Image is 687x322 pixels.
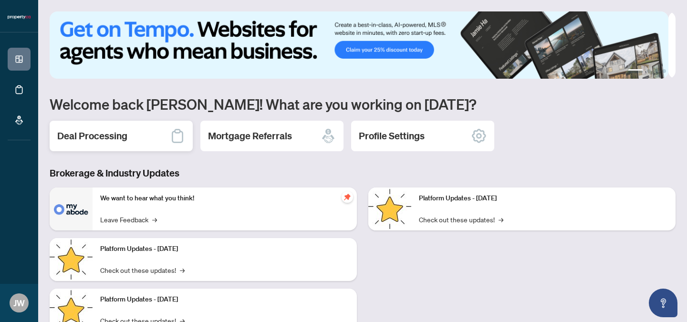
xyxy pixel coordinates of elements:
[50,11,668,79] img: Slide 0
[342,191,353,203] span: pushpin
[8,14,31,20] img: logo
[50,187,93,230] img: We want to hear what you think!
[100,214,157,225] a: Leave Feedback→
[419,214,503,225] a: Check out these updates!→
[655,69,658,73] button: 3
[50,166,676,180] h3: Brokerage & Industry Updates
[662,69,666,73] button: 4
[100,294,349,305] p: Platform Updates - [DATE]
[649,289,677,317] button: Open asap
[359,129,425,143] h2: Profile Settings
[100,193,349,204] p: We want to hear what you think!
[13,296,25,310] span: JW
[647,69,651,73] button: 2
[208,129,292,143] h2: Mortgage Referrals
[50,238,93,281] img: Platform Updates - September 16, 2025
[419,193,668,204] p: Platform Updates - [DATE]
[50,95,676,113] h1: Welcome back [PERSON_NAME]! What are you working on [DATE]?
[180,265,185,275] span: →
[57,129,127,143] h2: Deal Processing
[152,214,157,225] span: →
[628,69,643,73] button: 1
[499,214,503,225] span: →
[100,244,349,254] p: Platform Updates - [DATE]
[368,187,411,230] img: Platform Updates - June 23, 2025
[100,265,185,275] a: Check out these updates!→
